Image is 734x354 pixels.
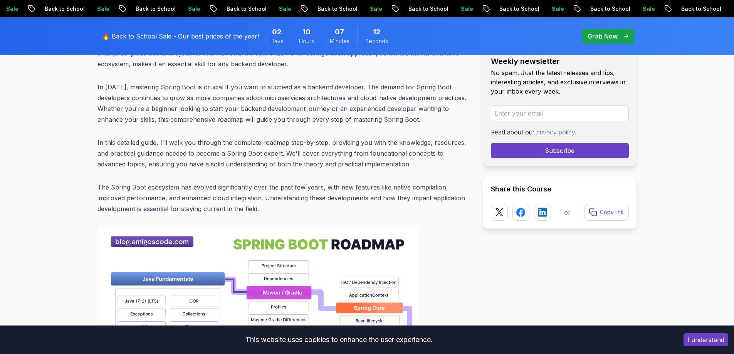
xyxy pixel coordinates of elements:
p: In this detailed guide, I'll walk you through the complete roadmap step-by-step, providing you wi... [97,137,470,169]
p: The Spring Boot ecosystem has evolved significantly over the past few years, with new features li... [97,182,470,214]
span: 7 Minutes [335,27,344,37]
p: Sale [477,5,502,13]
h2: Share this Course [491,184,629,195]
span: 2 Days [272,27,281,37]
p: Sale [659,5,684,13]
p: Copy link [600,208,624,216]
span: Days [270,37,283,45]
p: Back to School [606,5,659,13]
button: Accept cookies [684,333,728,346]
p: Read about our . [491,128,629,137]
p: Back to School [334,5,386,13]
p: Sale [204,5,229,13]
div: This website uses cookies to enhance the user experience. [6,331,672,348]
p: No spam. Just the latest releases and tips, interesting articles, and exclusive interviews in you... [491,68,629,96]
p: Back to School [61,5,113,13]
span: Hours [299,37,314,45]
p: Back to School [152,5,204,13]
span: 10 Hours [302,27,311,37]
p: Sale [386,5,411,13]
p: Grab Now [588,32,618,41]
p: Sale [568,5,593,13]
p: Sale [113,5,138,13]
p: 🔥 Back to School Sale - Our best prices of the year! [102,32,259,41]
span: Seconds [365,37,388,45]
p: In [DATE], mastering Spring Boot is crucial if you want to succeed as a backend developer. The de... [97,82,470,125]
input: Enter your email [491,105,629,121]
p: Back to School [516,5,568,13]
p: Sale [295,5,320,13]
span: Minutes [330,37,349,45]
span: 12 Seconds [373,27,380,37]
p: Back to School [243,5,295,13]
button: Copy link [584,204,629,221]
button: Subscribe [491,143,629,158]
p: Sale [22,5,47,13]
p: Back to School [425,5,477,13]
p: or [564,208,571,217]
h2: Weekly newsletter [491,56,629,67]
a: privacy policy [536,128,575,136]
